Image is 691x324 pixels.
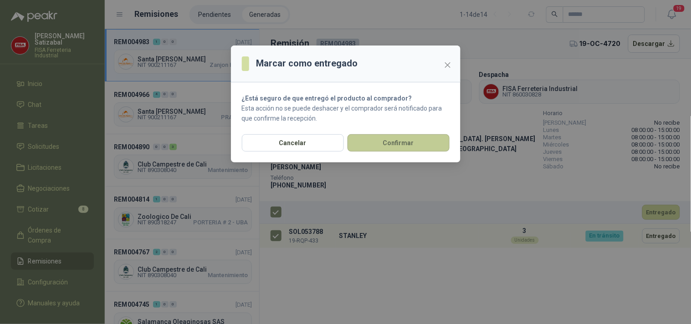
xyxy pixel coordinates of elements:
[348,134,450,152] button: Confirmar
[444,61,451,69] span: close
[242,103,450,123] p: Esta acción no se puede deshacer y el comprador será notificado para que confirme la recepción.
[242,95,412,102] strong: ¿Está seguro de que entregó el producto al comprador?
[440,58,455,72] button: Close
[242,134,344,152] button: Cancelar
[256,56,358,71] h3: Marcar como entregado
